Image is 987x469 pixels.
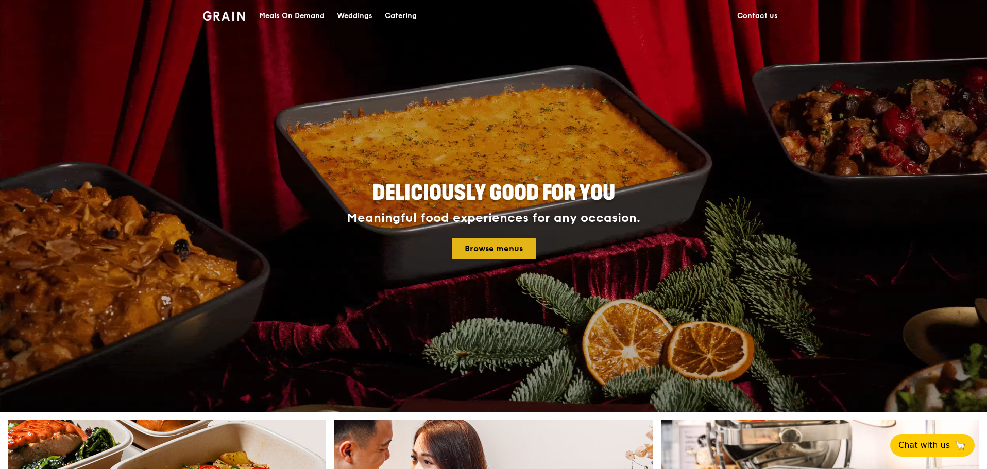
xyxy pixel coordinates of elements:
[731,1,784,31] a: Contact us
[331,1,379,31] a: Weddings
[259,1,325,31] div: Meals On Demand
[308,211,679,225] div: Meaningful food experiences for any occasion.
[337,1,372,31] div: Weddings
[898,439,950,451] span: Chat with us
[954,439,966,451] span: 🦙
[890,434,975,457] button: Chat with us🦙
[379,1,423,31] a: Catering
[452,238,536,259] a: Browse menus
[372,181,615,205] span: Deliciously good for you
[385,1,417,31] div: Catering
[203,11,245,21] img: Grain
